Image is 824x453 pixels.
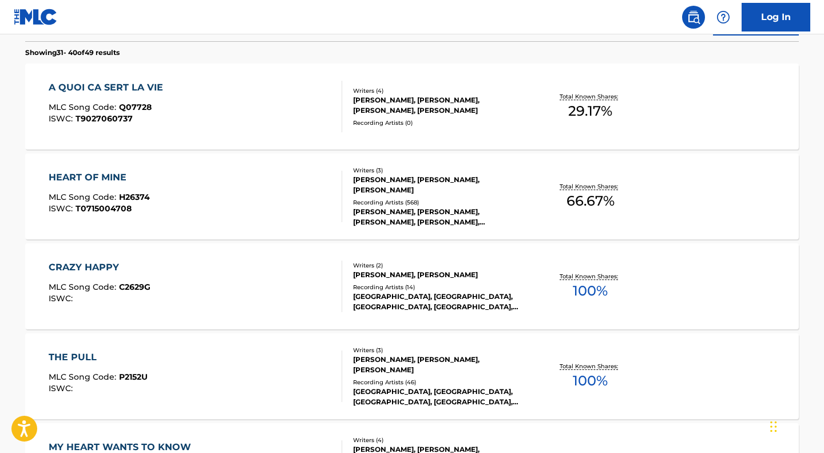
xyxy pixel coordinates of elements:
[25,153,799,239] a: HEART OF MINEMLC Song Code:H26374ISWC:T0715004708Writers (3)[PERSON_NAME], [PERSON_NAME], [PERSON...
[353,198,526,207] div: Recording Artists ( 568 )
[712,6,735,29] div: Help
[119,102,152,112] span: Q07728
[49,171,150,184] div: HEART OF MINE
[353,86,526,95] div: Writers ( 4 )
[49,261,150,274] div: CRAZY HAPPY
[353,283,526,292] div: Recording Artists ( 14 )
[49,81,169,94] div: A QUOI CA SERT LA VIE
[49,350,148,364] div: THE PULL
[25,243,799,329] a: CRAZY HAPPYMLC Song Code:C2629GISWC:Writers (2)[PERSON_NAME], [PERSON_NAME]Recording Artists (14)...
[353,346,526,354] div: Writers ( 3 )
[119,282,150,292] span: C2629G
[770,409,777,444] div: Drag
[353,166,526,175] div: Writers ( 3 )
[687,10,700,24] img: search
[573,281,608,301] span: 100 %
[49,102,119,112] span: MLC Song Code :
[119,192,150,202] span: H26374
[353,95,526,116] div: [PERSON_NAME], [PERSON_NAME], [PERSON_NAME], [PERSON_NAME]
[49,203,76,214] span: ISWC :
[76,113,133,124] span: T9027060737
[76,203,132,214] span: T0715004708
[25,333,799,419] a: THE PULLMLC Song Code:P2152UISWC:Writers (3)[PERSON_NAME], [PERSON_NAME], [PERSON_NAME]Recording ...
[353,436,526,444] div: Writers ( 4 )
[49,282,119,292] span: MLC Song Code :
[353,207,526,227] div: [PERSON_NAME], [PERSON_NAME], [PERSON_NAME], [PERSON_NAME], [PERSON_NAME]
[573,371,608,391] span: 100 %
[568,101,612,121] span: 29.17 %
[353,175,526,195] div: [PERSON_NAME], [PERSON_NAME], [PERSON_NAME]
[49,372,119,382] span: MLC Song Code :
[14,9,58,25] img: MLC Logo
[49,113,76,124] span: ISWC :
[119,372,148,382] span: P2152U
[353,292,526,312] div: [GEOGRAPHIC_DATA], [GEOGRAPHIC_DATA], [GEOGRAPHIC_DATA], [GEOGRAPHIC_DATA], [GEOGRAPHIC_DATA]
[353,261,526,270] div: Writers ( 2 )
[560,272,621,281] p: Total Known Shares:
[49,293,76,304] span: ISWC :
[682,6,705,29] a: Public Search
[49,192,119,202] span: MLC Song Code :
[566,191,615,211] span: 66.67 %
[353,270,526,280] div: [PERSON_NAME], [PERSON_NAME]
[49,383,76,393] span: ISWC :
[742,3,810,31] a: Log In
[767,398,824,453] iframe: Chat Widget
[353,378,526,387] div: Recording Artists ( 46 )
[25,48,120,58] p: Showing 31 - 40 of 49 results
[353,387,526,407] div: [GEOGRAPHIC_DATA], [GEOGRAPHIC_DATA], [GEOGRAPHIC_DATA], [GEOGRAPHIC_DATA], [GEOGRAPHIC_DATA]
[560,92,621,101] p: Total Known Shares:
[25,64,799,149] a: A QUOI CA SERT LA VIEMLC Song Code:Q07728ISWC:T9027060737Writers (4)[PERSON_NAME], [PERSON_NAME],...
[716,10,730,24] img: help
[353,354,526,375] div: [PERSON_NAME], [PERSON_NAME], [PERSON_NAME]
[353,119,526,127] div: Recording Artists ( 0 )
[560,182,621,191] p: Total Known Shares:
[560,362,621,371] p: Total Known Shares:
